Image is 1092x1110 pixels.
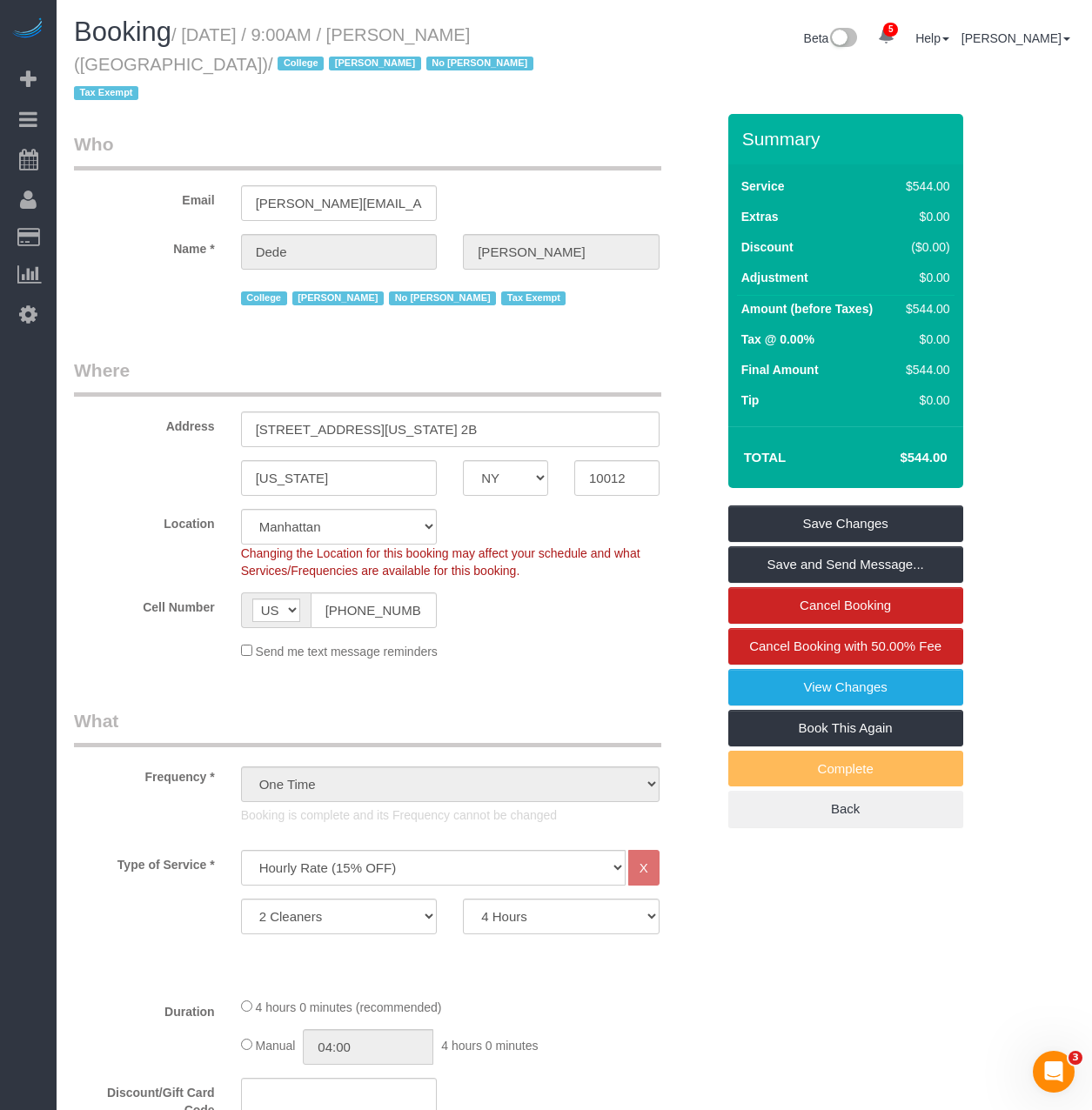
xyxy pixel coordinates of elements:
[899,361,949,378] div: $544.00
[728,505,963,542] a: Save Changes
[241,460,438,496] input: City
[899,331,949,348] div: $0.00
[741,300,873,318] label: Amount (before Taxes)
[61,850,228,873] label: Type of Service *
[728,791,963,827] a: Back
[61,185,228,209] label: Email
[74,708,661,747] legend: What
[426,57,533,70] span: No [PERSON_NAME]
[749,639,941,653] span: Cancel Booking with 50.00% Fee
[256,1039,296,1053] span: Manual
[241,234,438,270] input: First Name
[61,997,228,1020] label: Duration
[899,269,949,286] div: $0.00
[741,269,808,286] label: Adjustment
[742,129,955,149] h3: Summary
[883,23,898,37] span: 5
[74,131,661,171] legend: Who
[441,1039,538,1053] span: 4 hours 0 minutes
[741,238,794,256] label: Discount
[241,546,640,578] span: Changing the Location for this booking may affect your schedule and what Services/Frequencies are...
[728,587,963,624] a: Cancel Booking
[828,28,857,50] img: New interface
[329,57,420,70] span: [PERSON_NAME]
[728,628,963,665] a: Cancel Booking with 50.00% Fee
[1069,1051,1082,1065] span: 3
[292,291,384,305] span: [PERSON_NAME]
[804,31,858,45] a: Beta
[389,291,496,305] span: No [PERSON_NAME]
[899,177,949,195] div: $544.00
[728,669,963,705] a: View Changes
[241,185,438,221] input: Email
[74,358,661,397] legend: Where
[915,31,949,45] a: Help
[741,331,814,348] label: Tax @ 0.00%
[61,762,228,786] label: Frequency *
[899,300,949,318] div: $544.00
[74,25,539,104] small: / [DATE] / 9:00AM / [PERSON_NAME] ([GEOGRAPHIC_DATA])
[256,1000,442,1014] span: 4 hours 0 minutes (recommended)
[61,509,228,532] label: Location
[241,291,287,305] span: College
[741,177,785,195] label: Service
[61,411,228,435] label: Address
[74,86,138,100] span: Tax Exempt
[61,592,228,616] label: Cell Number
[847,451,947,465] h4: $544.00
[501,291,566,305] span: Tax Exempt
[10,17,45,42] img: Automaid Logo
[741,391,760,409] label: Tip
[256,645,438,659] span: Send me text message reminders
[728,546,963,583] a: Save and Send Message...
[899,208,949,225] div: $0.00
[463,234,660,270] input: Last Name
[74,17,171,47] span: Booking
[61,234,228,257] label: Name *
[741,361,819,378] label: Final Amount
[961,31,1070,45] a: [PERSON_NAME]
[728,710,963,746] a: Book This Again
[741,208,779,225] label: Extras
[899,391,949,409] div: $0.00
[899,238,949,256] div: ($0.00)
[744,450,787,465] strong: Total
[311,592,438,628] input: Cell Number
[74,55,539,104] span: /
[869,17,903,56] a: 5
[1033,1051,1075,1093] iframe: Intercom live chat
[278,57,324,70] span: College
[574,460,660,496] input: Zip Code
[241,806,660,824] p: Booking is complete and its Frequency cannot be changed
